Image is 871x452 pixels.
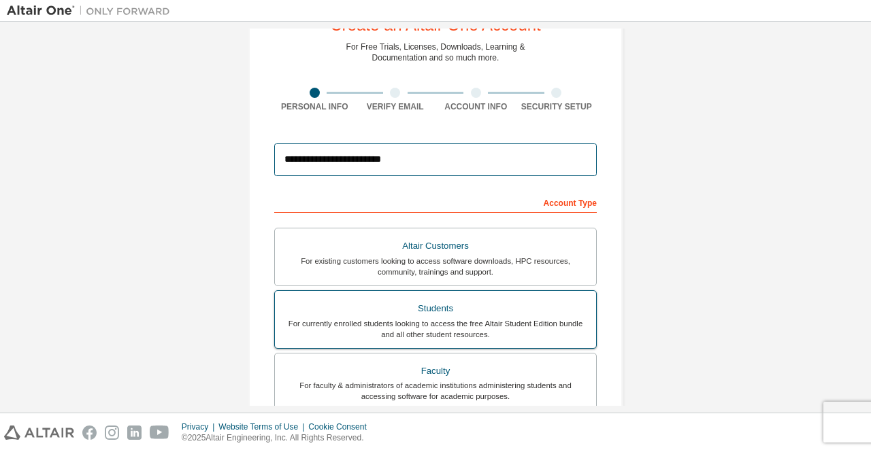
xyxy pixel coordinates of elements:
[274,191,597,213] div: Account Type
[283,237,588,256] div: Altair Customers
[274,101,355,112] div: Personal Info
[218,421,308,432] div: Website Terms of Use
[82,425,97,440] img: facebook.svg
[283,380,588,402] div: For faculty & administrators of academic institutions administering students and accessing softwa...
[182,432,375,444] p: © 2025 Altair Engineering, Inc. All Rights Reserved.
[283,256,588,277] div: For existing customers looking to access software downloads, HPC resources, community, trainings ...
[308,421,374,432] div: Cookie Consent
[127,425,142,440] img: linkedin.svg
[283,318,588,340] div: For currently enrolled students looking to access the free Altair Student Edition bundle and all ...
[283,299,588,318] div: Students
[346,41,525,63] div: For Free Trials, Licenses, Downloads, Learning & Documentation and so much more.
[330,17,541,33] div: Create an Altair One Account
[435,101,516,112] div: Account Info
[355,101,436,112] div: Verify Email
[4,425,74,440] img: altair_logo.svg
[7,4,177,18] img: Altair One
[516,101,597,112] div: Security Setup
[283,362,588,381] div: Faculty
[105,425,119,440] img: instagram.svg
[150,425,169,440] img: youtube.svg
[182,421,218,432] div: Privacy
